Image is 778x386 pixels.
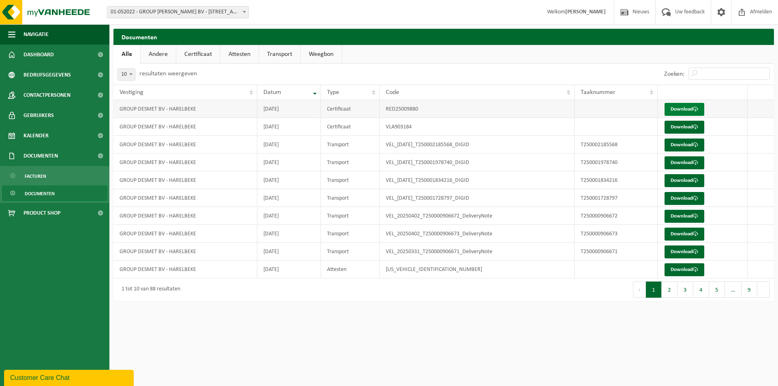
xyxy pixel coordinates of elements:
td: Transport [321,154,380,171]
span: 10 [118,68,135,81]
span: Type [327,89,339,96]
td: Transport [321,136,380,154]
span: Product Shop [24,203,60,223]
span: Vestiging [120,89,143,96]
td: Transport [321,243,380,260]
td: [DATE] [257,171,321,189]
a: Download [665,156,704,169]
button: 2 [662,282,678,298]
label: resultaten weergeven [139,70,197,77]
span: 10 [118,69,135,80]
td: GROUP DESMET BV - HARELBEKE [113,189,257,207]
td: VEL_[DATE]_T250001978740_DIGID [380,154,575,171]
td: GROUP DESMET BV - HARELBEKE [113,225,257,243]
button: 9 [742,282,757,298]
button: 3 [678,282,693,298]
button: Next [757,282,770,298]
span: 01-052022 - GROUP DESMET BV - 8530 HARELBEKE, KORTRIJKSESTEENWEG 372 [107,6,249,18]
td: Transport [321,207,380,225]
a: Andere [141,45,176,64]
a: Download [665,210,704,223]
div: 1 tot 10 van 88 resultaten [118,282,180,297]
a: Certificaat [176,45,220,64]
td: T250002185568 [575,136,658,154]
td: Transport [321,189,380,207]
a: Download [665,121,704,134]
a: Download [665,263,704,276]
td: [US_VEHICLE_IDENTIFICATION_NUMBER] [380,260,575,278]
span: … [725,282,742,298]
td: VEL_20250402_T250000906673_DeliveryNote [380,225,575,243]
span: Gebruikers [24,105,54,126]
td: GROUP DESMET BV - HARELBEKE [113,118,257,136]
span: Facturen [25,168,46,184]
label: Zoeken: [664,71,684,77]
td: GROUP DESMET BV - HARELBEKE [113,260,257,278]
span: Code [386,89,399,96]
td: [DATE] [257,154,321,171]
span: Taaknummer [581,89,616,96]
td: T250000906672 [575,207,658,225]
td: [DATE] [257,100,321,118]
span: Dashboard [24,45,54,65]
td: [DATE] [257,189,321,207]
a: Download [665,174,704,187]
a: Download [665,245,704,258]
td: T250001728797 [575,189,658,207]
td: T250000906671 [575,243,658,260]
td: T250000906673 [575,225,658,243]
a: Weegbon [301,45,342,64]
td: VEL_[DATE]_T250001728797_DIGID [380,189,575,207]
a: Alle [113,45,140,64]
iframe: chat widget [4,368,135,386]
td: Certificaat [321,118,380,136]
td: T250001978740 [575,154,658,171]
td: Transport [321,225,380,243]
td: T250001834216 [575,171,658,189]
button: 4 [693,282,709,298]
span: Navigatie [24,24,49,45]
td: [DATE] [257,207,321,225]
td: Attesten [321,260,380,278]
span: Documenten [24,146,58,166]
button: Previous [633,282,646,298]
td: GROUP DESMET BV - HARELBEKE [113,136,257,154]
td: VEL_[DATE]_T250001834216_DIGID [380,171,575,189]
td: GROUP DESMET BV - HARELBEKE [113,243,257,260]
h2: Documenten [113,29,774,45]
span: Contactpersonen [24,85,71,105]
td: [DATE] [257,260,321,278]
strong: [PERSON_NAME] [565,9,606,15]
td: Transport [321,171,380,189]
td: GROUP DESMET BV - HARELBEKE [113,154,257,171]
td: VEL_20250402_T250000906672_DeliveryNote [380,207,575,225]
td: VEL_[DATE]_T250002185568_DIGID [380,136,575,154]
a: Download [665,103,704,116]
a: Download [665,192,704,205]
span: Bedrijfsgegevens [24,65,71,85]
td: [DATE] [257,225,321,243]
td: VLA903184 [380,118,575,136]
td: VEL_20250331_T250000906671_DeliveryNote [380,243,575,260]
td: Certificaat [321,100,380,118]
a: Download [665,139,704,151]
span: Documenten [25,186,55,201]
td: [DATE] [257,243,321,260]
td: GROUP DESMET BV - HARELBEKE [113,100,257,118]
a: Facturen [2,168,107,183]
td: GROUP DESMET BV - HARELBEKE [113,207,257,225]
button: 1 [646,282,662,298]
td: [DATE] [257,136,321,154]
td: GROUP DESMET BV - HARELBEKE [113,171,257,189]
a: Attesten [220,45,259,64]
span: 01-052022 - GROUP DESMET BV - 8530 HARELBEKE, KORTRIJKSESTEENWEG 372 [107,6,248,18]
a: Transport [259,45,300,64]
button: 5 [709,282,725,298]
span: Kalender [24,126,49,146]
td: RED25009880 [380,100,575,118]
span: Datum [263,89,281,96]
td: [DATE] [257,118,321,136]
a: Download [665,228,704,241]
a: Documenten [2,186,107,201]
